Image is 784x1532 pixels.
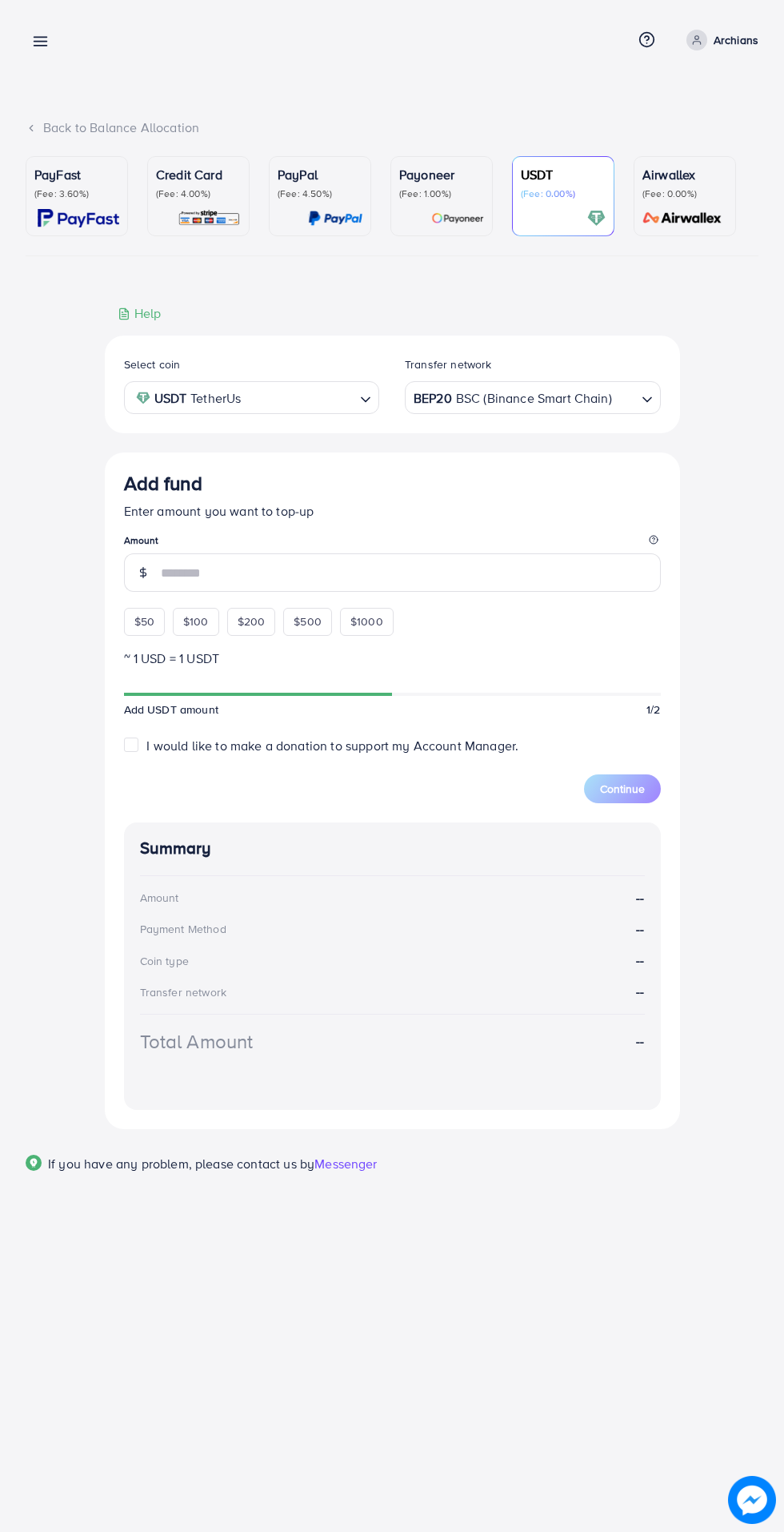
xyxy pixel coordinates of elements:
button: Continue [584,774,661,803]
span: 1/2 [646,702,660,718]
div: Amount [140,890,179,906]
p: (Fee: 0.00%) [521,187,606,200]
strong: USDT [154,387,187,410]
legend: Amount [124,533,661,553]
input: Search for option [246,385,354,410]
p: USDT [521,165,606,184]
span: Continue [600,781,645,797]
img: card [308,209,362,227]
p: PayPal [278,165,362,184]
span: $100 [183,613,209,629]
span: TetherUs [190,387,241,410]
div: Coin type [140,953,189,969]
div: Transfer network [140,984,227,1000]
div: Search for option [124,381,380,414]
img: card [38,209,119,227]
span: $500 [294,613,322,629]
img: coin [136,391,150,405]
div: Search for option [405,381,661,414]
p: Payoneer [399,165,484,184]
span: $1000 [350,613,383,629]
label: Select coin [124,356,181,372]
input: Search for option [614,385,635,410]
img: card [638,209,727,227]
p: (Fee: 1.00%) [399,187,484,200]
div: Payment Method [140,921,226,937]
p: ~ 1 USD = 1 USDT [124,649,661,668]
strong: -- [636,920,644,939]
h4: Summary [140,838,645,858]
span: $200 [238,613,266,629]
h3: Add fund [124,472,202,495]
strong: -- [636,951,644,970]
p: Enter amount you want to top-up [124,501,661,521]
span: $50 [134,613,154,629]
p: (Fee: 3.60%) [34,187,119,200]
img: image [728,1476,776,1524]
img: card [431,209,484,227]
p: Archians [714,30,758,50]
img: card [178,209,241,227]
div: Total Amount [140,1027,254,1056]
span: BSC (Binance Smart Chain) [456,387,612,410]
span: If you have any problem, please contact us by [48,1155,314,1172]
div: Back to Balance Allocation [26,119,758,137]
span: I would like to make a donation to support my Account Manager. [146,737,518,754]
span: Messenger [314,1155,377,1172]
span: Add USDT amount [124,702,218,718]
strong: BEP20 [414,387,452,410]
p: (Fee: 0.00%) [642,187,727,200]
p: Credit Card [156,165,241,184]
p: PayFast [34,165,119,184]
img: card [587,209,606,227]
label: Transfer network [405,356,492,372]
div: Help [118,304,162,323]
p: (Fee: 4.50%) [278,187,362,200]
strong: -- [636,1032,644,1051]
img: Popup guide [26,1155,42,1171]
strong: -- [636,889,644,907]
strong: -- [636,983,644,1000]
p: (Fee: 4.00%) [156,187,241,200]
p: Airwallex [642,165,727,184]
a: Archians [680,30,758,50]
